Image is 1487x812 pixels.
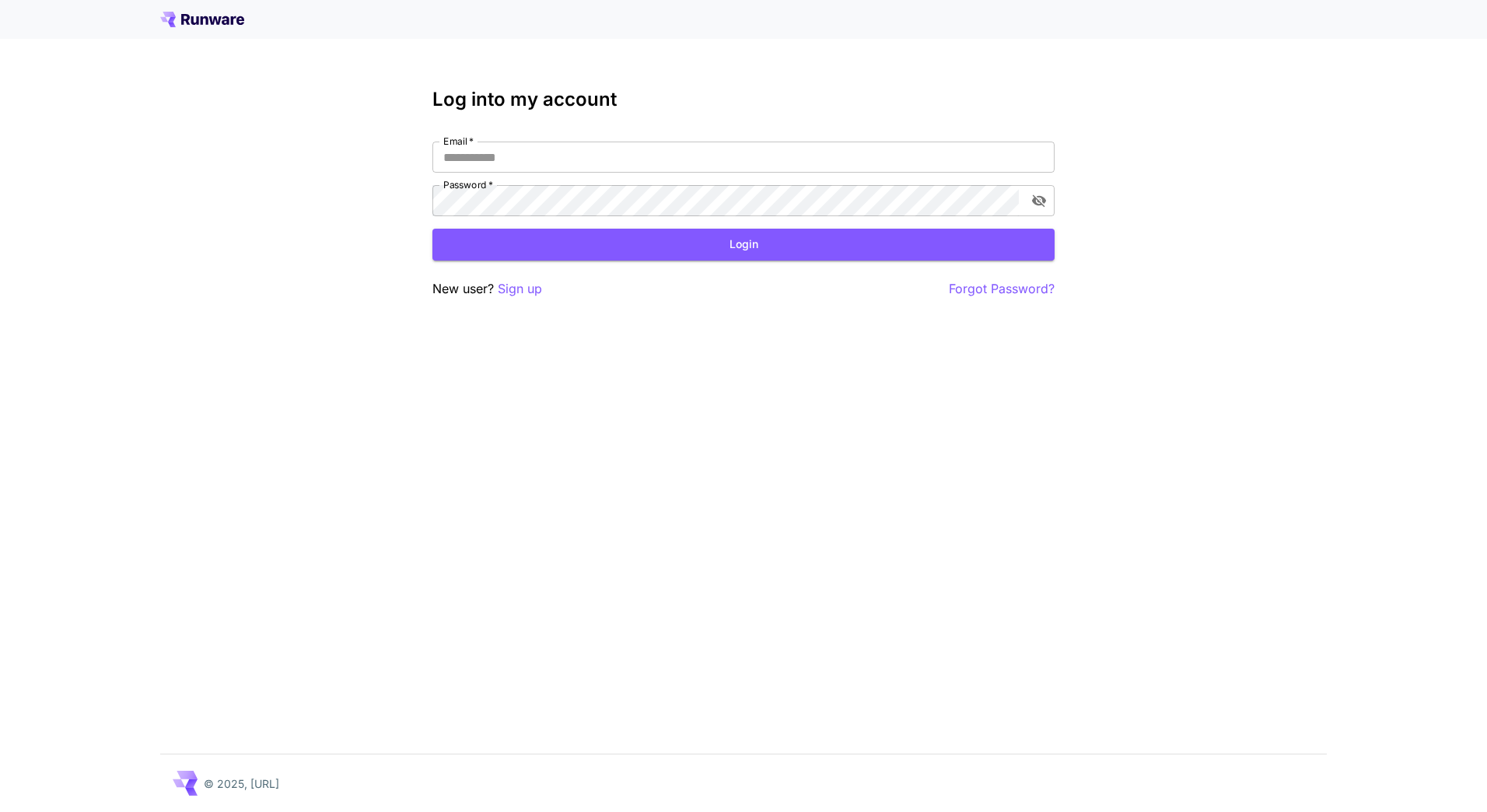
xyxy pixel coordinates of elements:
[498,279,542,299] button: Sign up
[432,89,1055,110] h3: Log into my account
[443,135,474,148] label: Email
[432,229,1055,261] button: Login
[432,279,542,299] p: New user?
[204,775,279,792] p: © 2025, [URL]
[1025,187,1053,215] button: toggle password visibility
[443,178,493,191] label: Password
[949,279,1055,299] button: Forgot Password?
